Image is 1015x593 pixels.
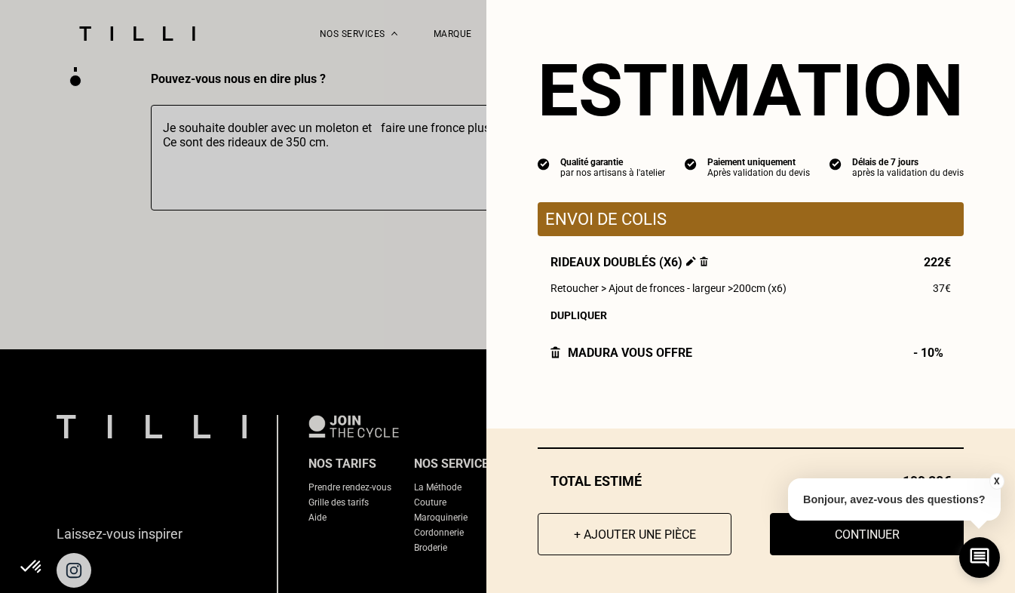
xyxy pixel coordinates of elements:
div: Total estimé [538,473,964,489]
button: X [989,473,1004,490]
img: icon list info [685,157,697,171]
span: Rideaux doublés (x6) [550,255,708,269]
div: Qualité garantie [560,157,665,167]
span: - 10% [913,346,951,360]
span: 222€ [924,255,951,269]
div: par nos artisans à l'atelier [560,167,665,178]
img: icon list info [538,157,550,171]
div: Après validation du devis [707,167,810,178]
button: + Ajouter une pièce [538,513,731,555]
div: Paiement uniquement [707,157,810,167]
p: Envoi de colis [545,210,956,229]
p: Bonjour, avez-vous des questions? [788,478,1001,521]
div: après la validation du devis [852,167,964,178]
img: Éditer [686,257,696,266]
div: Délais de 7 jours [852,157,964,167]
span: 37€ [933,282,951,294]
img: Supprimer [700,257,708,266]
div: Madura vous offre [550,346,692,360]
span: Retoucher > Ajout de fronces - largeur >200cm (x6) [550,282,787,294]
img: icon list info [829,157,842,171]
div: Dupliquer [550,309,951,321]
section: Estimation [538,48,964,133]
button: Continuer [770,513,964,555]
